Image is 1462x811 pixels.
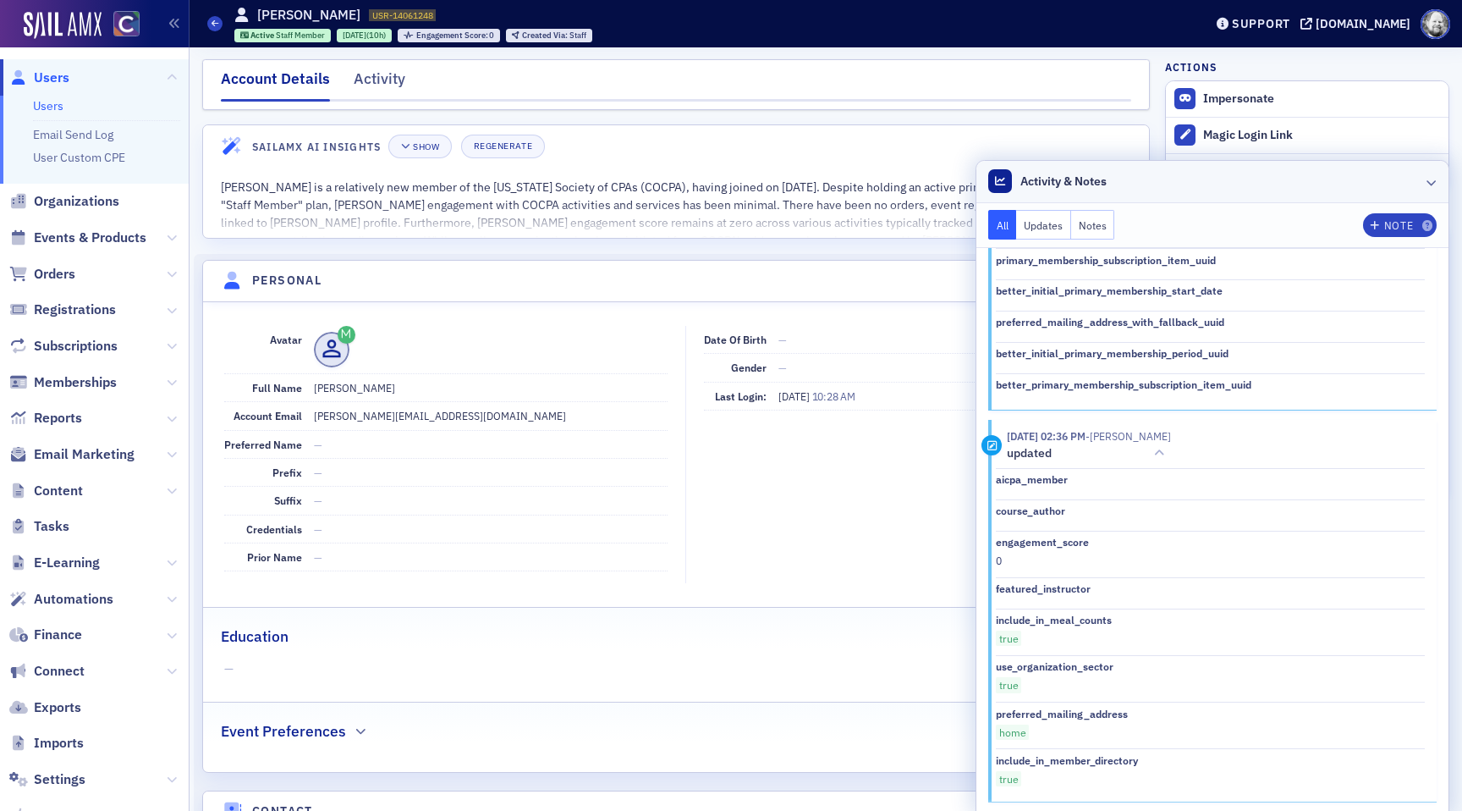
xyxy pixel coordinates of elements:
[416,30,490,41] span: Engagement Score :
[731,361,767,374] span: Gender
[247,550,302,564] span: Prior Name
[354,68,405,99] div: Activity
[1421,9,1450,39] span: Profile
[34,662,85,681] span: Connect
[34,734,84,753] span: Imports
[996,706,1425,721] div: preferred_mailing_address
[996,252,1425,268] div: primary_membership_subscription_item_uuid
[9,192,119,211] a: Organizations
[1016,210,1071,240] button: Updates
[34,770,85,789] span: Settings
[996,725,1029,740] span: home
[9,445,135,464] a: Email Marketing
[24,12,102,39] img: SailAMX
[1007,444,1171,462] button: updated
[1007,429,1086,443] time: 9/30/2025 02:36 PM
[252,381,302,394] span: Full Name
[398,29,500,42] div: Engagement Score: 0
[34,69,69,87] span: Users
[416,31,495,41] div: 0
[276,30,325,41] span: Staff Member
[34,192,119,211] span: Organizations
[314,438,322,451] span: —
[343,30,366,41] span: [DATE]
[9,698,81,717] a: Exports
[9,482,83,500] a: Content
[234,409,302,422] span: Account Email
[314,494,322,507] span: —
[996,534,1425,549] div: engagement_score
[388,135,452,158] button: Show
[9,554,100,572] a: E-Learning
[996,377,1425,392] div: better_primary_membership_subscription_item_uuid
[34,373,117,392] span: Memberships
[102,11,140,40] a: View Homepage
[34,409,82,428] span: Reports
[113,11,140,37] img: SailAMX
[337,29,392,42] div: 2025-10-06 00:00:00
[314,466,322,479] span: —
[270,333,302,346] span: Avatar
[1165,59,1217,74] h4: Actions
[1166,153,1448,190] a: Adjust Account Credit
[996,659,1425,674] div: use_organization_sector
[996,553,1425,568] div: 0
[34,590,113,609] span: Automations
[34,337,118,356] span: Subscriptions
[812,389,855,403] span: 10:28 AM
[1300,18,1416,30] button: [DOMAIN_NAME]
[9,662,85,681] a: Connect
[996,283,1425,298] div: better_initial_primary_membership_start_date
[34,517,69,536] span: Tasks
[996,677,1021,692] span: true
[1384,221,1413,230] div: Note
[981,435,1003,456] div: Update
[413,142,439,152] div: Show
[9,590,113,609] a: Automations
[1071,210,1115,240] button: Notes
[9,69,69,87] a: Users
[34,229,146,247] span: Events & Products
[33,150,125,165] a: User Custom CPE
[314,402,668,429] dd: [PERSON_NAME][EMAIL_ADDRESS][DOMAIN_NAME]
[9,770,85,789] a: Settings
[461,135,545,158] button: Regenerate
[33,127,113,142] a: Email Send Log
[996,345,1425,361] div: better_initial_primary_membership_period_uuid
[9,734,84,753] a: Imports
[1232,16,1290,31] div: Support
[34,554,100,572] span: E-Learning
[778,361,787,374] span: —
[704,333,767,346] span: Date of Birth
[996,753,1425,768] div: include_in_member_directory
[996,581,1425,596] div: featured_instructor
[9,229,146,247] a: Events & Products
[246,522,302,536] span: Credentials
[33,98,63,113] a: Users
[9,373,117,392] a: Memberships
[221,626,289,648] h2: Education
[506,29,592,42] div: Created Via: Staff
[522,30,569,41] span: Created Via :
[34,626,82,644] span: Finance
[778,333,787,346] span: —
[250,30,276,41] span: Active
[221,68,330,102] div: Account Details
[1203,128,1440,143] div: Magic Login Link
[224,438,302,451] span: Preferred Name
[996,472,1425,487] div: aicpa_member
[778,389,812,403] span: [DATE]
[1166,117,1448,153] button: Magic Login Link
[34,265,75,284] span: Orders
[34,482,83,500] span: Content
[314,374,668,401] dd: [PERSON_NAME]
[1020,173,1107,190] span: Activity & Notes
[9,265,75,284] a: Orders
[1363,213,1437,237] button: Note
[34,301,116,319] span: Registrations
[274,494,302,507] span: Suffix
[9,301,116,319] a: Registrations
[996,612,1425,627] div: include_in_meal_counts
[252,139,381,154] h4: SailAMX AI Insights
